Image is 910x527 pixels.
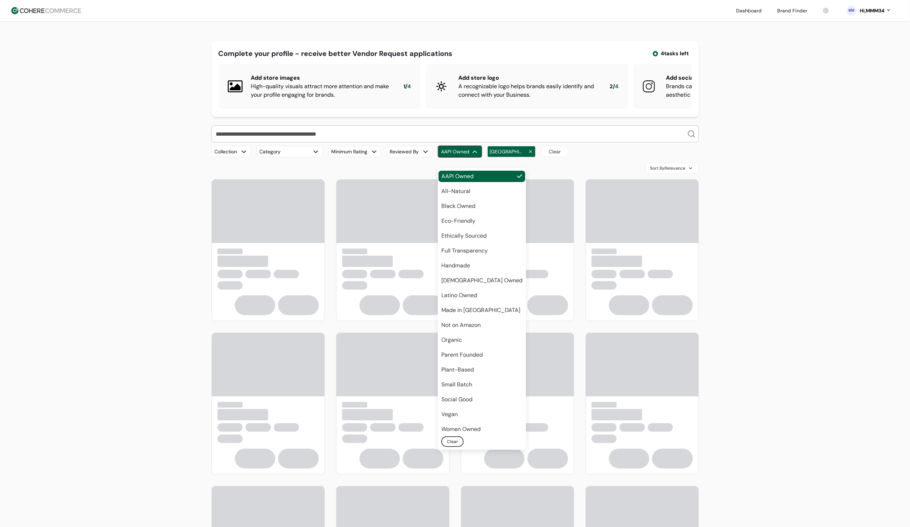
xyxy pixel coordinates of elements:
span: 1 [404,83,406,91]
span: All-Natural [441,187,470,195]
span: Plant-Based [441,365,474,374]
span: Ethically Sourced [441,232,487,240]
span: Small Batch [441,380,472,389]
span: Latino Owned [441,291,477,300]
span: Women Owned [441,425,481,433]
div: Add store logo [459,74,599,82]
span: 4 tasks left [661,50,689,58]
span: Social Good [441,395,473,404]
span: 4 [408,83,411,91]
img: Cohere Logo [11,7,81,14]
span: Sort By Relevance [650,165,686,171]
div: High-quality visuals attract more attention and make your profile engaging for brands. [251,82,392,99]
span: 4 [615,83,619,91]
div: Hi, MMM34 [860,7,884,15]
button: Hi,MMM34 [860,7,892,15]
button: Clear value [441,436,464,447]
div: A recognizable logo helps brands easily identify and connect with your Business. [459,82,599,99]
span: Full Transparency [441,246,488,255]
span: Handmade [441,261,470,270]
span: / [406,83,408,91]
span: [DEMOGRAPHIC_DATA] Owned [441,276,522,285]
svg: 0 percent [846,5,857,16]
div: Add store images [251,74,392,82]
span: Vegan [441,410,458,419]
span: AAPI Owned [441,172,474,181]
span: Made in [GEOGRAPHIC_DATA] [441,306,520,314]
div: Complete your profile - receive better Vendor Request applications [219,48,453,59]
span: Eco-Friendly [441,217,475,225]
span: 2 [610,83,613,91]
div: Brands can discover more about your Store’s aesthetic and other business updates. [666,82,806,99]
span: Not on Amazon [441,321,481,329]
span: Parent Founded [441,351,483,359]
span: Organic [441,336,462,344]
div: Add social media links [666,74,806,82]
button: Clear [541,146,569,157]
span: / [613,83,615,91]
span: Black Owned [441,202,475,210]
